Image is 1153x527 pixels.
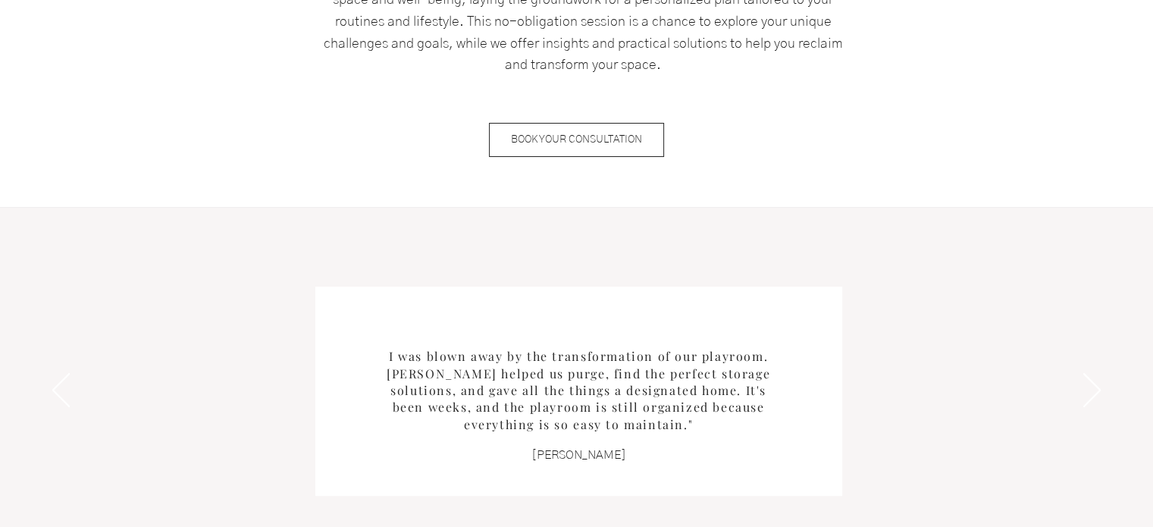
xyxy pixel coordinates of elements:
[52,373,70,409] button: Previous
[387,348,770,432] span: I was blown away by the transformation of our playroom. [PERSON_NAME] helped us purge, find the p...
[489,123,664,157] a: BOOK YOUR CONSULTATION
[511,133,642,148] span: BOOK YOUR CONSULTATION
[1083,373,1101,409] button: Next
[531,449,626,461] span: [PERSON_NAME]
